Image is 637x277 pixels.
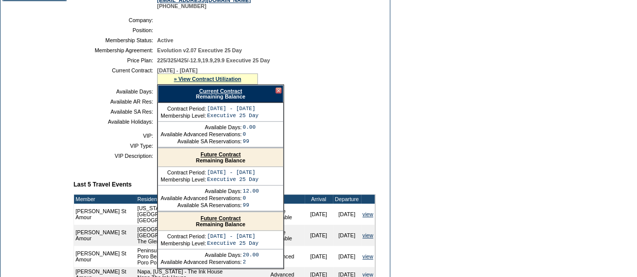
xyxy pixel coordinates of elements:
td: Available Advanced Reservations: [161,131,242,137]
span: 225/325/425/-12.9,19.9,29.9 Executive 25 Day [157,57,270,63]
td: VIP: [78,133,153,139]
td: 0 [243,131,256,137]
td: 99 [243,202,259,208]
td: 0 [243,195,259,201]
td: Membership Agreement: [78,47,153,53]
td: Departure [333,195,361,204]
a: view [363,253,373,259]
td: [DATE] [333,246,361,267]
td: Available SA Reservations: [161,138,242,144]
div: Remaining Balance [158,148,283,167]
td: 12.00 [243,188,259,194]
td: Available Days: [78,88,153,95]
td: Membership Level: [161,240,206,246]
td: Price Plan: [78,57,153,63]
td: Contract Period: [161,106,206,112]
td: Executive 25 Day [207,113,258,119]
td: Membership Status: [78,37,153,43]
td: Available SA Reservations: [161,202,242,208]
td: [DATE] [305,246,333,267]
td: Available Holidays: [78,119,153,125]
td: Available SA Res: [78,109,153,115]
td: Space Available [269,225,305,246]
td: VIP Type: [78,143,153,149]
td: [PERSON_NAME] St Amour [74,204,136,225]
a: » View Contract Utilization [174,76,241,82]
span: Evolution v2.07 Executive 25 Day [157,47,242,53]
td: Available AR Res: [78,99,153,105]
td: Space Available [269,204,305,225]
td: 20.00 [243,252,259,258]
span: Active [157,37,173,43]
a: view [363,232,373,238]
td: Executive 25 Day [207,240,258,246]
td: [DATE] - [DATE] [207,169,258,175]
td: Available Days: [161,188,242,194]
td: [PERSON_NAME] St Amour [74,246,136,267]
a: view [363,211,373,217]
b: Last 5 Travel Events [74,181,131,188]
td: [DATE] [305,204,333,225]
td: [DATE] - [DATE] [207,106,258,112]
td: 2 [243,259,259,265]
td: Advanced [269,246,305,267]
div: Remaining Balance [158,85,284,103]
td: Contract Period: [161,233,206,239]
td: 99 [243,138,256,144]
td: Available Advanced Reservations: [161,259,242,265]
div: Remaining Balance [158,212,283,231]
td: Available Days: [161,252,242,258]
td: Member [74,195,136,204]
td: Available Advanced Reservations: [161,195,242,201]
td: Position: [78,27,153,33]
a: Future Contract [200,151,241,157]
td: VIP Description: [78,153,153,159]
td: Membership Level: [161,113,206,119]
td: [DATE] [333,204,361,225]
td: Available Days: [161,124,242,130]
td: [US_STATE][GEOGRAPHIC_DATA], [US_STATE][GEOGRAPHIC_DATA] [GEOGRAPHIC_DATA] [136,204,269,225]
td: [DATE] [333,225,361,246]
td: Executive 25 Day [207,176,258,182]
td: Arrival [305,195,333,204]
td: [PERSON_NAME] St Amour [74,225,136,246]
a: Future Contract [200,215,241,221]
td: [GEOGRAPHIC_DATA], [US_STATE] - [GEOGRAPHIC_DATA] The Glenwood #7 [136,225,269,246]
td: Company: [78,17,153,23]
td: [DATE] [305,225,333,246]
td: Type [269,195,305,204]
td: [DATE] - [DATE] [207,233,258,239]
td: Contract Period: [161,169,206,175]
td: 0.00 [243,124,256,130]
td: Peninsula Papagayo, [GEOGRAPHIC_DATA] - Poro Poro Beach Club Poro Poro Beach Club Jicaro 16 [136,246,269,267]
td: Current Contract: [78,67,153,84]
td: Residence [136,195,269,204]
a: Current Contract [199,88,242,94]
span: [DATE] - [DATE] [157,67,197,73]
td: Membership Level: [161,176,206,182]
